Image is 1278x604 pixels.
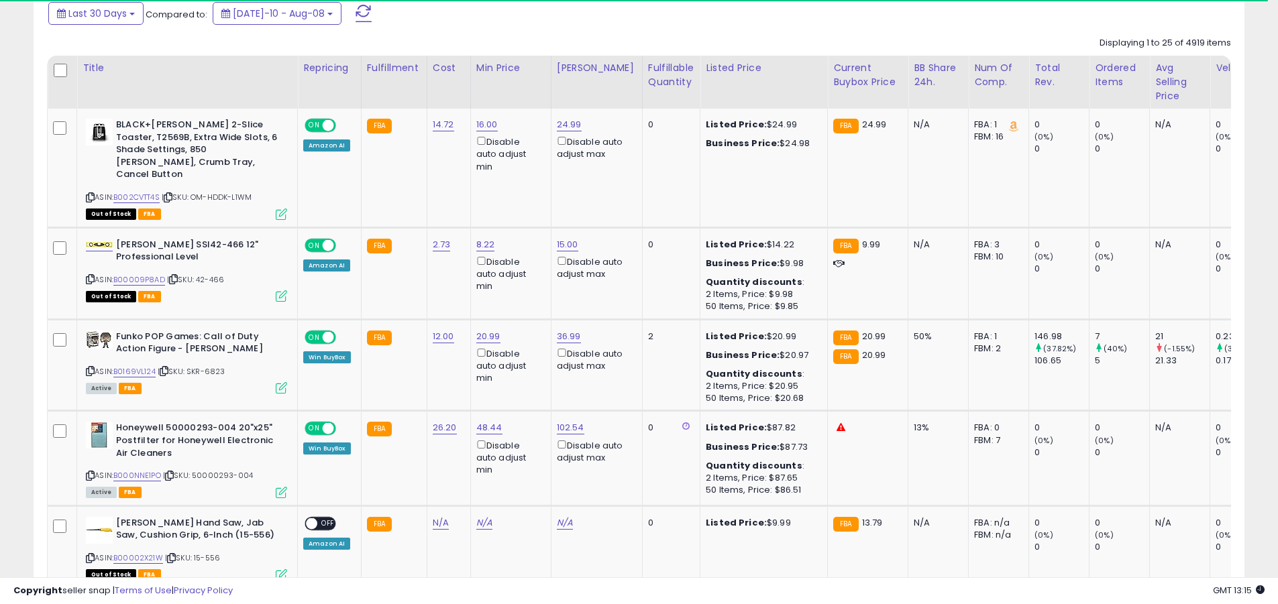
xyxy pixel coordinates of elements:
div: 0 [1216,119,1270,131]
div: 0 [1034,119,1089,131]
div: $87.82 [706,422,817,434]
small: FBA [367,517,392,532]
div: FBA: 1 [974,119,1018,131]
div: 0 [1034,446,1089,459]
span: Last 30 Days [68,7,127,20]
div: FBM: 2 [974,343,1018,355]
div: 0 [1095,239,1149,251]
img: 51ARieqcELL._SL40_.jpg [86,330,113,349]
small: FBA [367,239,392,253]
small: FBA [833,349,858,364]
span: | SKU: 15-556 [165,552,220,563]
span: FBA [119,487,142,498]
div: 5 [1095,355,1149,367]
div: Num of Comp. [974,61,1023,89]
div: N/A [1155,422,1200,434]
b: Listed Price: [706,238,767,251]
div: FBM: 10 [974,251,1018,263]
div: Min Price [476,61,545,75]
b: Business Price: [706,349,780,361]
a: Terms of Use [115,584,172,597]
div: 0 [1095,517,1149,529]
div: [PERSON_NAME] [557,61,637,75]
div: 0 [1216,517,1270,529]
a: 20.99 [476,330,500,343]
span: FBA [119,383,142,394]
b: [PERSON_NAME] Hand Saw, Jab Saw, Cushion Grip, 6-Inch (15-556) [116,517,279,545]
b: Business Price: [706,440,780,453]
div: Ordered Items [1095,61,1144,89]
div: FBA: n/a [974,517,1018,529]
small: (40%) [1104,343,1127,354]
div: 0 [1034,517,1089,529]
div: 2 Items, Price: $87.65 [706,472,817,484]
img: 31u+VXshxuL._SL40_.jpg [86,517,113,544]
div: 0 [1034,541,1089,553]
b: [PERSON_NAME] SSI42-466 12" Professional Level [116,239,279,267]
a: B00009P8AD [113,274,165,286]
small: (0%) [1216,131,1234,142]
div: $87.73 [706,441,817,453]
div: 50 Items, Price: $20.68 [706,392,817,404]
a: B00002X21W [113,552,163,564]
div: 106.65 [1034,355,1089,367]
div: FBM: 16 [974,131,1018,143]
img: 31T0oUl5nSL._SL40_.jpg [86,422,113,448]
div: N/A [1155,517,1200,529]
a: 14.72 [433,118,454,131]
b: Quantity discounts [706,367,802,380]
div: 0 [1034,239,1089,251]
div: 0 [648,517,690,529]
div: Amazon AI [303,538,350,550]
a: 36.99 [557,330,581,343]
b: Business Price: [706,137,780,149]
div: 0 [1095,263,1149,275]
div: Disable auto adjust max [557,134,632,160]
div: 0 [1216,446,1270,459]
b: BLACK+[PERSON_NAME] 2-Slice Toaster, T2569B, Extra Wide Slots, 6 Shade Settings, 850 [PERSON_NAME... [116,119,279,184]
div: Disable auto adjust min [476,134,541,173]
div: $14.22 [706,239,817,251]
small: (0%) [1034,435,1053,446]
div: 21.33 [1155,355,1210,367]
div: 0 [1216,239,1270,251]
div: BB Share 24h. [914,61,963,89]
div: 0 [1216,263,1270,275]
small: FBA [833,517,858,532]
span: OFF [334,120,356,131]
img: 31V-hW-jBaL._SL40_.jpg [86,242,113,247]
div: 21 [1155,330,1210,343]
a: 15.00 [557,238,578,251]
div: 0 [648,239,690,251]
b: Quantity discounts [706,459,802,472]
a: N/A [557,516,573,530]
b: Listed Price: [706,118,767,131]
div: : [706,276,817,288]
div: 2 Items, Price: $9.98 [706,288,817,300]
span: FBA [138,208,161,220]
a: B000NNE1PO [113,470,161,481]
b: Listed Price: [706,421,767,434]
div: 0.23 [1216,330,1270,343]
div: 0 [1095,119,1149,131]
span: All listings that are currently out of stock and unavailable for purchase on Amazon [86,208,136,220]
small: FBA [833,119,858,133]
span: ON [306,239,323,251]
div: 0 [1216,143,1270,155]
div: Win BuyBox [303,442,351,455]
div: : [706,368,817,380]
span: | SKU: 50000293-004 [163,470,253,481]
small: (0%) [1095,530,1114,540]
div: Amazon AI [303,259,350,271]
small: (0%) [1216,435,1234,446]
b: Honeywell 50000293-004 20"x25" Postfilter for Honeywell Electronic Air Cleaners [116,422,279,463]
a: B0169VL124 [113,366,156,377]
a: 24.99 [557,118,582,131]
span: 24.99 [862,118,887,131]
div: Fulfillable Quantity [648,61,694,89]
span: 9.99 [862,238,881,251]
small: (0%) [1095,131,1114,142]
div: $9.99 [706,517,817,529]
button: Last 30 Days [48,2,144,25]
div: Win BuyBox [303,351,351,363]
